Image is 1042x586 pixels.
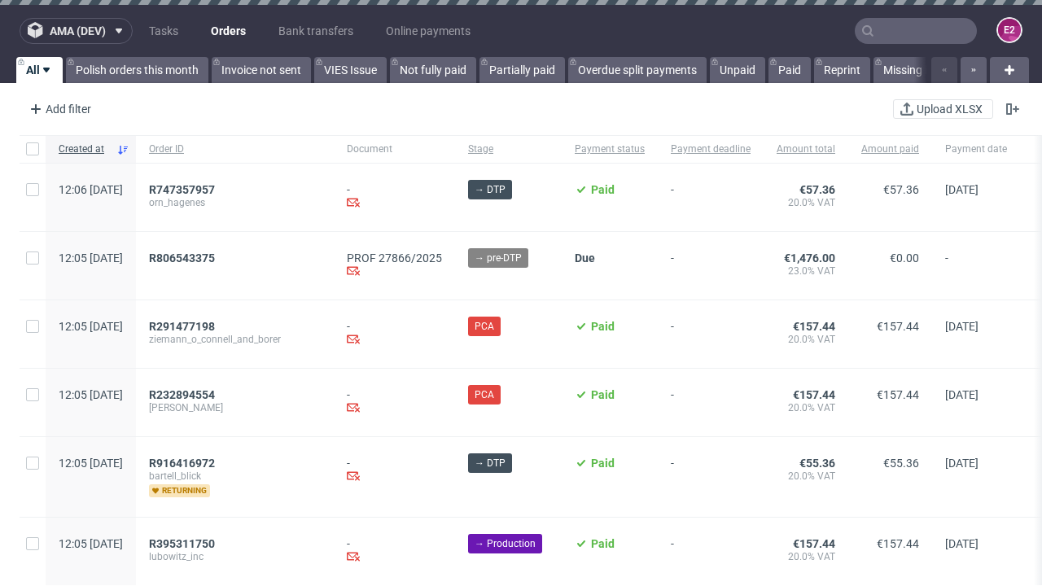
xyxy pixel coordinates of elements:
span: R916416972 [149,457,215,470]
span: Amount paid [861,142,919,156]
span: Payment deadline [671,142,751,156]
span: Order ID [149,142,321,156]
span: → DTP [475,456,506,470]
span: 12:05 [DATE] [59,251,123,265]
span: - [671,388,751,417]
a: Invoice not sent [212,57,311,83]
a: VIES Issue [314,57,387,83]
span: 20.0% VAT [777,550,835,563]
a: R395311750 [149,537,218,550]
span: €157.44 [877,320,919,333]
a: Paid [768,57,811,83]
span: R232894554 [149,388,215,401]
span: €57.36 [883,183,919,196]
span: €1,476.00 [784,251,835,265]
span: Paid [591,320,615,333]
span: R291477198 [149,320,215,333]
span: Paid [591,183,615,196]
span: €157.44 [877,537,919,550]
span: 12:05 [DATE] [59,320,123,333]
span: 20.0% VAT [777,196,835,209]
a: Bank transfers [269,18,363,44]
span: → pre-DTP [475,251,522,265]
span: 12:05 [DATE] [59,537,123,550]
span: [DATE] [945,537,979,550]
span: - [671,183,751,212]
a: Missing invoice [873,57,970,83]
span: €157.44 [793,388,835,401]
a: Orders [201,18,256,44]
span: Payment date [945,142,1007,156]
a: Unpaid [710,57,765,83]
div: - [347,183,442,212]
a: Overdue split payments [568,57,707,83]
span: Paid [591,457,615,470]
span: €157.44 [877,388,919,401]
span: R395311750 [149,537,215,550]
span: - [671,457,751,497]
span: €0.00 [890,251,919,265]
a: Reprint [814,57,870,83]
span: Upload XLSX [913,103,986,115]
div: - [347,537,442,566]
a: Tasks [139,18,188,44]
span: €55.36 [799,457,835,470]
span: orn_hagenes [149,196,321,209]
span: Payment status [575,142,645,156]
span: Amount total [777,142,835,156]
a: PROF 27866/2025 [347,251,442,265]
span: R747357957 [149,183,215,196]
span: ziemann_o_connell_and_borer [149,333,321,346]
a: R747357957 [149,183,218,196]
div: Add filter [23,96,94,122]
span: €157.44 [793,537,835,550]
span: - [671,320,751,348]
button: ama (dev) [20,18,133,44]
a: All [16,57,63,83]
a: Polish orders this month [66,57,208,83]
a: Partially paid [479,57,565,83]
div: - [347,457,442,485]
span: Due [575,251,595,265]
div: - [347,320,442,348]
span: Document [347,142,442,156]
span: €157.44 [793,320,835,333]
a: R916416972 [149,457,218,470]
a: R291477198 [149,320,218,333]
span: 12:06 [DATE] [59,183,123,196]
figcaption: e2 [998,19,1021,42]
span: 20.0% VAT [777,401,835,414]
span: lubowitz_inc [149,550,321,563]
span: €57.36 [799,183,835,196]
span: 20.0% VAT [777,470,835,483]
span: 12:05 [DATE] [59,388,123,401]
span: R806543375 [149,251,215,265]
span: Stage [468,142,549,156]
span: Created at [59,142,110,156]
span: ama (dev) [50,25,106,37]
a: Online payments [376,18,480,44]
span: [DATE] [945,388,979,401]
span: returning [149,484,210,497]
span: [DATE] [945,320,979,333]
span: PCA [475,387,494,402]
a: R232894554 [149,388,218,401]
button: Upload XLSX [893,99,993,119]
a: R806543375 [149,251,218,265]
span: → DTP [475,182,506,197]
span: - [945,251,1007,280]
span: Paid [591,388,615,401]
span: - [671,537,751,566]
span: bartell_blick [149,470,321,483]
span: 20.0% VAT [777,333,835,346]
span: [DATE] [945,183,979,196]
span: [PERSON_NAME] [149,401,321,414]
span: 12:05 [DATE] [59,457,123,470]
span: 23.0% VAT [777,265,835,278]
span: [DATE] [945,457,979,470]
span: Paid [591,537,615,550]
div: - [347,388,442,417]
span: €55.36 [883,457,919,470]
span: → Production [475,536,536,551]
span: - [671,251,751,280]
